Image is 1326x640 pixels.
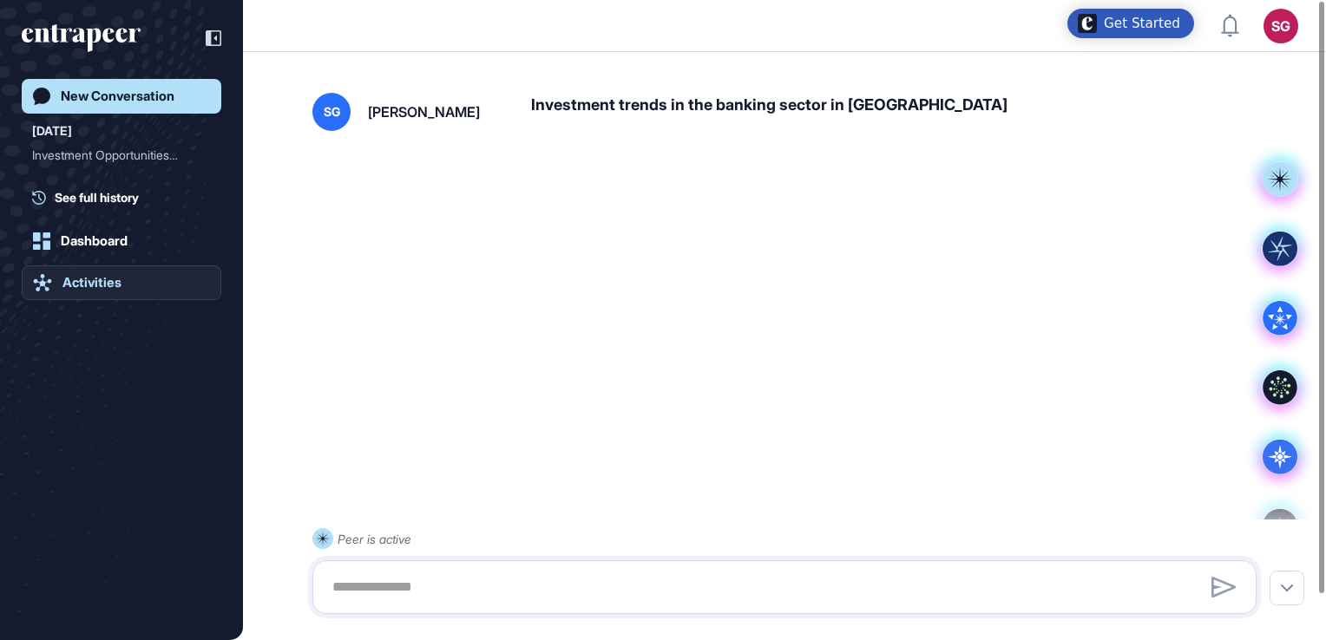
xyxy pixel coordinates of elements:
a: See full history [32,188,221,206]
div: Get Started [1104,15,1180,32]
div: Dashboard [61,233,128,249]
div: [DATE] [32,121,72,141]
div: Activities [62,275,121,291]
div: Investment Opportunities for Turkish Banks in Hong Kong [32,141,211,169]
div: entrapeer-logo [22,24,141,52]
div: Peer is active [338,528,411,550]
div: Investment Opportunities ... [32,141,197,169]
div: New Conversation [61,88,174,104]
img: launcher-image-alternative-text [1078,14,1097,33]
span: SG [324,105,340,119]
div: Investment trends in the banking sector in [GEOGRAPHIC_DATA] [531,93,1270,131]
button: SG [1264,9,1298,43]
a: New Conversation [22,79,221,114]
span: See full history [55,188,139,206]
a: Dashboard [22,224,221,258]
div: Open Get Started checklist [1067,9,1194,38]
a: Activities [22,265,221,300]
div: [PERSON_NAME] [368,105,480,119]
